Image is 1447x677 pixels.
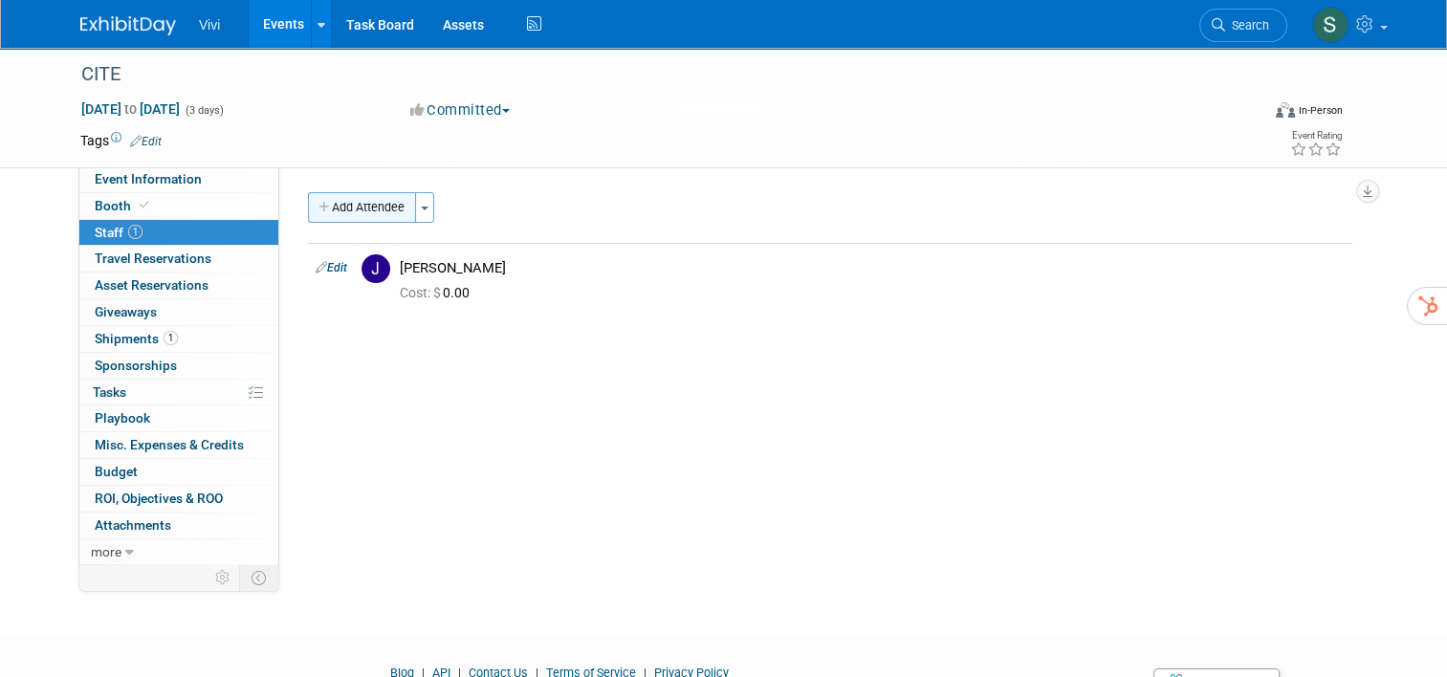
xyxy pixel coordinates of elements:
span: Search [1225,18,1269,33]
span: Shipments [95,331,178,346]
a: Shipments1 [79,326,278,352]
img: ExhibitDay [80,16,176,35]
button: Add Attendee [308,192,416,223]
span: Giveaways [95,304,157,319]
td: Toggle Event Tabs [240,565,279,590]
span: ROI, Objectives & ROO [95,491,223,506]
span: Travel Reservations [95,251,211,266]
a: Edit [316,261,347,274]
span: Attachments [95,517,171,533]
a: Event Information [79,166,278,192]
div: In-Person [1298,103,1343,118]
span: 1 [128,225,143,239]
a: Booth [79,193,278,219]
span: Vivi [199,17,220,33]
img: Sandra Wimer [1312,7,1348,43]
span: Misc. Expenses & Credits [95,437,244,452]
a: more [79,539,278,565]
span: Staff [95,225,143,240]
a: Asset Reservations [79,273,278,298]
span: Budget [95,464,138,479]
i: Booth reservation complete [140,200,149,210]
span: Tasks [93,384,126,400]
span: [DATE] [DATE] [80,100,181,118]
a: Sponsorships [79,353,278,379]
span: (3 days) [184,104,224,117]
a: Playbook [79,405,278,431]
div: Event Rating [1290,131,1342,141]
span: Cost: $ [400,285,443,300]
div: Event Format [1156,99,1343,128]
span: Event Information [95,171,202,186]
a: Staff1 [79,220,278,246]
span: more [91,544,121,559]
span: 1 [164,331,178,345]
span: Booth [95,198,153,213]
span: Asset Reservations [95,277,208,293]
a: Attachments [79,513,278,538]
button: Committed [404,100,517,120]
a: Tasks [79,380,278,405]
a: ROI, Objectives & ROO [79,486,278,512]
a: Giveaways [79,299,278,325]
td: Tags [80,131,162,150]
span: Sponsorships [95,358,177,373]
a: Edit [130,135,162,148]
a: Budget [79,459,278,485]
img: J.jpg [362,254,390,283]
img: Format-Inperson.png [1276,102,1295,118]
div: [PERSON_NAME] [400,259,1345,277]
span: Playbook [95,410,150,426]
a: Misc. Expenses & Credits [79,432,278,458]
div: CITE [75,57,1236,92]
td: Personalize Event Tab Strip [207,565,240,590]
span: to [121,101,140,117]
a: Search [1199,9,1287,42]
span: 0.00 [400,285,477,300]
a: Travel Reservations [79,246,278,272]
